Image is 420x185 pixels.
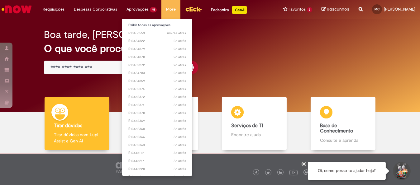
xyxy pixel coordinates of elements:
span: R13452370 [128,111,186,116]
a: Aberto R13434783 : [122,70,192,76]
time: 27/08/2025 08:38:50 [174,150,186,155]
span: R13452363 [128,143,186,148]
a: Serviços de TI Encontre ajuda [210,97,299,150]
a: Aberto R13434822 : [122,38,192,44]
a: Aberto R13452366 : [122,134,192,141]
time: 27/08/2025 18:24:15 [174,47,186,51]
a: Base de Conhecimento Consulte e aprenda [299,97,388,150]
a: Exibir todas as aprovações [122,22,192,29]
span: 3d atrás [174,135,186,139]
a: Aberto R13434859 : [122,78,192,85]
img: logo_footer_twitter.png [267,171,270,174]
h2: Boa tarde, [PERSON_NAME] [44,29,170,40]
a: Aberto R13434879 : [122,46,192,53]
span: 3d atrás [174,167,186,171]
img: logo_footer_facebook.png [255,171,258,174]
span: R13434822 [128,39,186,44]
span: 3d atrás [174,95,186,99]
span: R13452372 [128,95,186,99]
div: Padroniza [211,6,247,14]
span: 3d atrás [174,159,186,163]
span: 3d atrás [174,143,186,147]
time: 26/08/2025 17:19:30 [174,174,186,179]
img: logo_footer_linkedin.png [279,171,282,175]
span: 3d atrás [174,174,186,179]
span: R13445089 [128,174,186,179]
a: Aberto R13452372 : [122,94,192,100]
ul: Aprovações [122,19,193,176]
span: 3d atrás [174,111,186,115]
p: Tirar dúvidas com Lupi Assist e Gen Ai [54,132,100,144]
span: R13434859 [128,79,186,84]
a: Aberto R13434870 : [122,54,192,61]
a: Aberto R13456553 : [122,30,192,37]
time: 26/08/2025 17:19:51 [174,167,186,171]
time: 27/08/2025 17:46:31 [174,79,186,83]
a: Aberto R13445089 : [122,173,192,180]
a: Aberto R13445228 : [122,166,192,173]
a: Aberto R13445217 : [122,158,192,164]
time: 27/08/2025 13:14:11 [174,95,186,99]
a: Aberto R13452369 : [122,118,192,124]
span: R13452369 [128,118,186,123]
a: Aberto R13445119 : [122,150,192,156]
span: Despesas Corporativas [74,6,117,12]
img: ServiceNow [1,3,33,16]
span: 2d atrás [174,39,186,43]
span: 3d atrás [174,87,186,91]
img: logo_footer_workplace.png [303,169,309,175]
span: R13456553 [128,31,186,36]
a: Tirar dúvidas Tirar dúvidas com Lupi Assist e Gen Ai [33,97,122,150]
a: Aberto R13452363 : [122,142,192,149]
span: R13445217 [128,159,186,164]
time: 27/08/2025 13:13:53 [174,127,186,131]
span: 45 [150,7,157,12]
time: 27/08/2025 13:14:16 [174,87,186,91]
img: logo_footer_ambev_rotulo_gray.png [116,160,151,173]
time: 27/08/2025 08:38:19 [174,159,186,163]
span: 3d atrás [174,118,186,123]
time: 27/08/2025 13:13:49 [174,135,186,139]
a: Catálogo de Ofertas Abra uma solicitação [122,97,210,150]
span: 2d atrás [174,71,186,75]
time: 27/08/2025 13:14:08 [174,103,186,107]
span: R13452366 [128,135,186,140]
button: Iniciar Conversa de Suporte [392,162,411,180]
a: Aberto R13432272 : [122,62,192,69]
time: 27/08/2025 18:18:41 [174,55,186,59]
span: R13445228 [128,167,186,172]
span: MC [375,7,379,11]
span: 2d atrás [174,79,186,83]
span: Aprovações [126,6,149,12]
time: 27/08/2025 18:14:21 [174,63,186,67]
span: 2d atrás [174,47,186,51]
span: [PERSON_NAME] [384,7,415,12]
time: 27/08/2025 18:26:07 [174,39,186,43]
span: R13434783 [128,71,186,76]
span: 2d atrás [174,63,186,67]
span: 2 [307,7,312,12]
span: R13452374 [128,87,186,92]
p: Encontre ajuda [231,132,277,138]
time: 28/08/2025 10:13:04 [167,31,186,35]
span: R13434870 [128,55,186,60]
time: 27/08/2025 13:14:04 [174,111,186,115]
a: Rascunhos [322,7,349,12]
span: More [166,6,176,12]
p: +GenAi [232,6,247,14]
span: R13434879 [128,47,186,52]
a: Aberto R13452370 : [122,110,192,117]
a: Aberto R13452368 : [122,126,192,132]
span: 2d atrás [174,55,186,59]
p: Consulte e aprenda [320,137,366,143]
span: 3d atrás [174,127,186,131]
span: Favoritos [289,6,306,12]
span: Rascunhos [327,6,349,12]
b: Tirar dúvidas [54,123,82,129]
img: logo_footer_youtube.png [289,168,298,176]
span: R13445119 [128,150,186,155]
span: 3d atrás [174,103,186,107]
span: R13452371 [128,103,186,108]
h2: O que você procura hoje? [44,43,376,54]
a: Aberto R13452371 : [122,102,192,109]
